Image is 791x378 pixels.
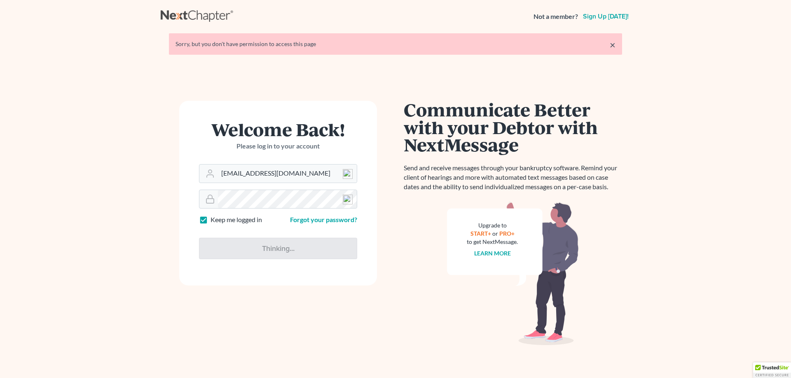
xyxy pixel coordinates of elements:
div: TrustedSite Certified [753,362,791,378]
div: to get NextMessage. [467,238,518,246]
h1: Communicate Better with your Debtor with NextMessage [404,101,622,153]
img: nextmessage_bg-59042aed3d76b12b5cd301f8e5b87938c9018125f34e5fa2b7a6b67550977c72.svg [447,202,579,346]
a: Sign up [DATE]! [581,13,630,20]
div: Upgrade to [467,221,518,230]
a: × [610,40,615,50]
input: Thinking... [199,238,357,259]
h1: Welcome Back! [199,121,357,138]
img: npw-badge-icon-locked.svg [343,169,353,179]
input: Email Address [218,165,357,183]
a: START+ [470,230,491,237]
a: Forgot your password? [290,216,357,223]
label: Keep me logged in [211,215,262,225]
a: PRO+ [499,230,515,237]
a: Learn more [474,250,511,257]
strong: Not a member? [534,12,578,21]
img: npw-badge-icon-locked.svg [343,195,353,204]
div: Sorry, but you don't have permission to access this page [176,40,615,48]
p: Please log in to your account [199,141,357,151]
span: or [492,230,498,237]
p: Send and receive messages through your bankruptcy software. Remind your client of hearings and mo... [404,163,622,192]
